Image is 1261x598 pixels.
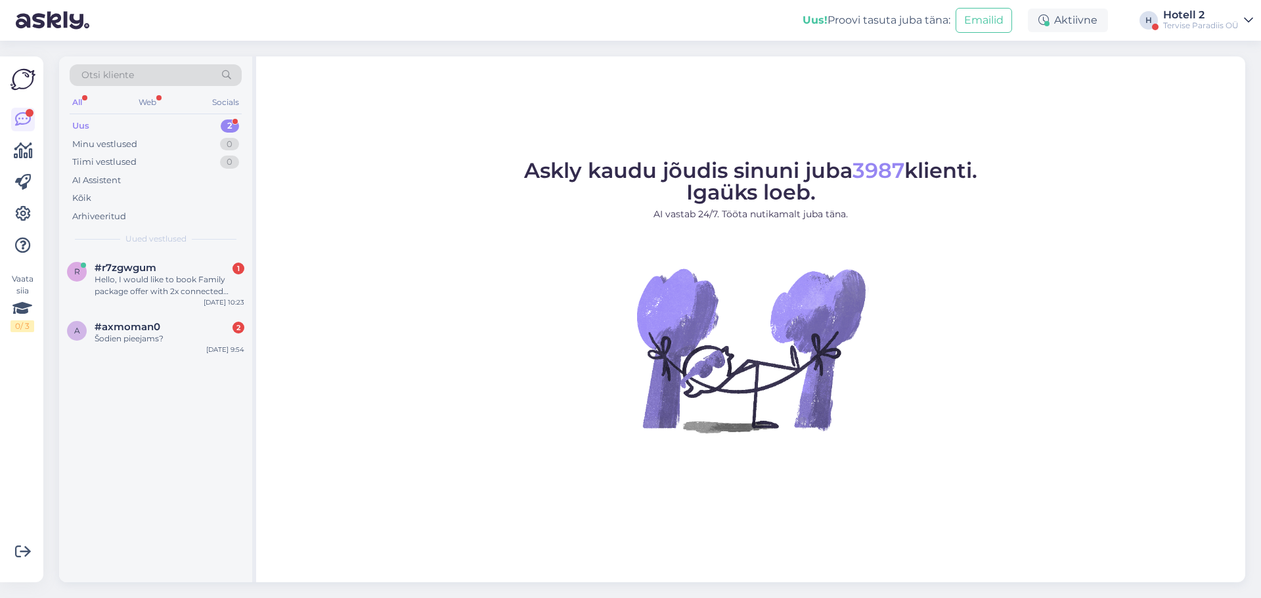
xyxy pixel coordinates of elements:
[524,207,977,221] p: AI vastab 24/7. Tööta nutikamalt juba täna.
[210,94,242,111] div: Socials
[1163,20,1239,31] div: Tervise Paradiis OÜ
[1163,10,1253,31] a: Hotell 2Tervise Paradiis OÜ
[524,158,977,205] span: Askly kaudu jõudis sinuni juba klienti. Igaüks loeb.
[204,297,244,307] div: [DATE] 10:23
[803,12,950,28] div: Proovi tasuta juba täna:
[232,263,244,274] div: 1
[72,174,121,187] div: AI Assistent
[95,262,156,274] span: #r7zgwgum
[72,119,89,133] div: Uus
[206,345,244,354] div: [DATE] 9:54
[11,273,34,332] div: Vaata siia
[632,232,869,468] img: No Chat active
[72,192,91,205] div: Kõik
[70,94,85,111] div: All
[220,138,239,151] div: 0
[74,267,80,276] span: r
[1028,9,1108,32] div: Aktiivne
[81,68,134,82] span: Otsi kliente
[11,320,34,332] div: 0 / 3
[95,333,244,345] div: Šodien pieejams?
[125,233,187,245] span: Uued vestlused
[852,158,904,183] span: 3987
[74,326,80,335] span: a
[221,119,239,133] div: 2
[72,138,137,151] div: Minu vestlused
[95,321,160,333] span: #axmoman0
[72,210,126,223] div: Arhiveeritud
[72,156,137,169] div: Tiimi vestlused
[95,274,244,297] div: Hello, I would like to book Family package offer with 2x connected rooms for 2x kids 9. And 11. Y...
[803,14,828,26] b: Uus!
[232,322,244,333] div: 2
[11,67,35,92] img: Askly Logo
[136,94,159,111] div: Web
[956,8,1012,33] button: Emailid
[1139,11,1158,30] div: H
[220,156,239,169] div: 0
[1163,10,1239,20] div: Hotell 2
